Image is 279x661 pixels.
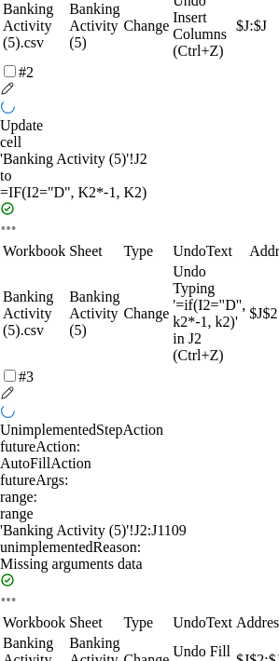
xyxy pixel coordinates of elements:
span: # 2 [19,64,34,80]
td: Workbook [2,614,66,632]
td: Change [122,263,170,365]
td: UndoText [172,242,246,261]
td: Type [122,614,170,632]
span: # 3 [19,369,34,384]
td: Banking Activity (5).csv [2,263,66,365]
td: UndoText [172,614,233,632]
td: Workbook [2,242,66,261]
td: Sheet [68,614,120,632]
td: Undo Typing '=if(I2="D", k2*-1, k2)' in J2 (Ctrl+Z) [172,263,246,365]
td: Sheet [68,242,120,261]
td: Banking Activity (5) [68,263,120,365]
td: Type [122,242,170,261]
